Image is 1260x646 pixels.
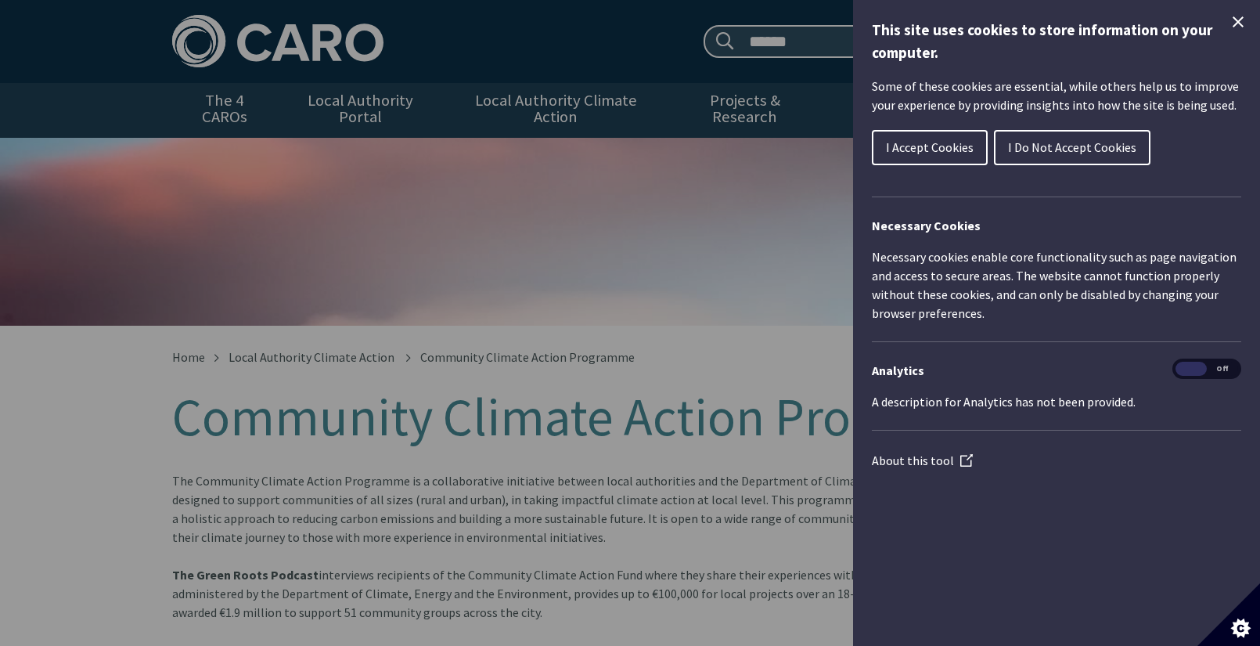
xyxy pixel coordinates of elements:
h1: This site uses cookies to store information on your computer. [872,19,1241,64]
h2: Necessary Cookies [872,216,1241,235]
h3: Analytics [872,361,1241,380]
span: Off [1207,362,1238,377]
button: I Do Not Accept Cookies [994,130,1150,165]
button: Close Cookie Control [1229,13,1247,31]
p: A description for Analytics has not been provided. [872,392,1241,411]
p: Necessary cookies enable core functionality such as page navigation and access to secure areas. T... [872,247,1241,323]
a: About this tool [872,453,973,468]
button: I Accept Cookies [872,130,988,165]
span: I Accept Cookies [886,139,974,155]
p: Some of these cookies are essential, while others help us to improve your experience by providing... [872,77,1241,114]
span: I Do Not Accept Cookies [1008,139,1136,155]
button: Set cookie preferences [1197,583,1260,646]
span: On [1175,362,1207,377]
